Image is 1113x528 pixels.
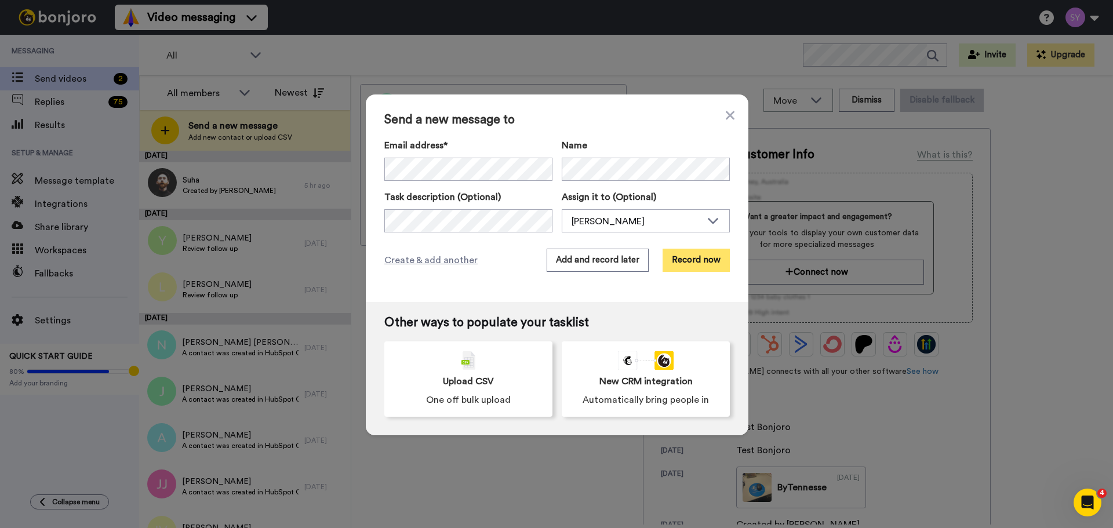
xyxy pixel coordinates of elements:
[426,393,511,407] span: One off bulk upload
[384,253,478,267] span: Create & add another
[547,249,649,272] button: Add and record later
[1074,489,1101,516] iframe: Intercom live chat
[663,249,730,272] button: Record now
[384,113,730,127] span: Send a new message to
[562,139,587,152] span: Name
[572,214,701,228] div: [PERSON_NAME]
[1097,489,1107,498] span: 4
[443,374,494,388] span: Upload CSV
[384,190,552,204] label: Task description (Optional)
[384,139,552,152] label: Email address*
[384,316,730,330] span: Other ways to populate your tasklist
[562,190,730,204] label: Assign it to (Optional)
[618,351,674,370] div: animation
[461,351,475,370] img: csv-grey.png
[583,393,709,407] span: Automatically bring people in
[599,374,693,388] span: New CRM integration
